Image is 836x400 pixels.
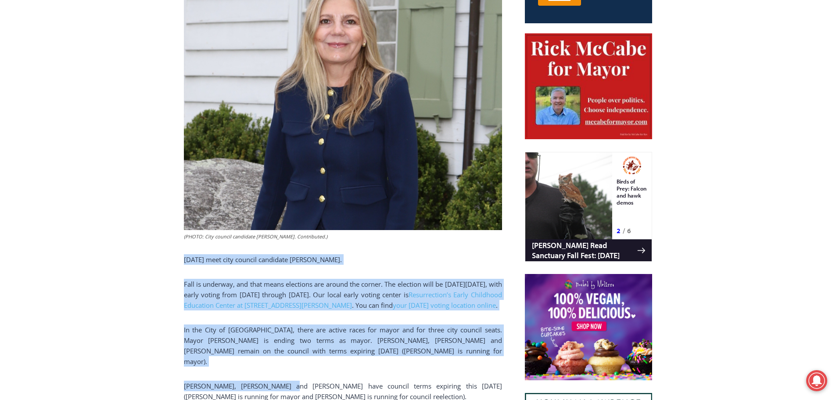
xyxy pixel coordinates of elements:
div: "[PERSON_NAME] and I covered the [DATE] Parade, which was a really eye opening experience as I ha... [222,0,415,85]
span: Fall is underway, and that means elections are around the corner. The election will be [DATE][DAT... [184,280,502,299]
span: Intern @ [DOMAIN_NAME] [230,87,407,107]
div: 6 [102,74,106,83]
h4: [PERSON_NAME] Read Sanctuary Fall Fest: [DATE] [7,88,112,108]
span: . [496,301,498,310]
img: McCabe for Mayor [525,33,652,140]
a: [PERSON_NAME] Read Sanctuary Fall Fest: [DATE] [0,87,127,109]
div: Birds of Prey: Falcon and hawk demos [92,26,122,72]
img: Baked by Melissa [525,274,652,380]
span: In the City of [GEOGRAPHIC_DATA], there are active races for mayor and for three city council sea... [184,325,502,366]
div: 2 [92,74,96,83]
div: / [98,74,100,83]
a: Intern @ [DOMAIN_NAME] [211,85,425,109]
em: (PHOTO: City council candidate [PERSON_NAME]. Contributed.) [184,233,327,240]
span: . You can find [352,301,393,310]
span: [DATE] meet city council candidate [PERSON_NAME]. [184,255,342,264]
a: your [DATE] voting location online [393,301,496,310]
